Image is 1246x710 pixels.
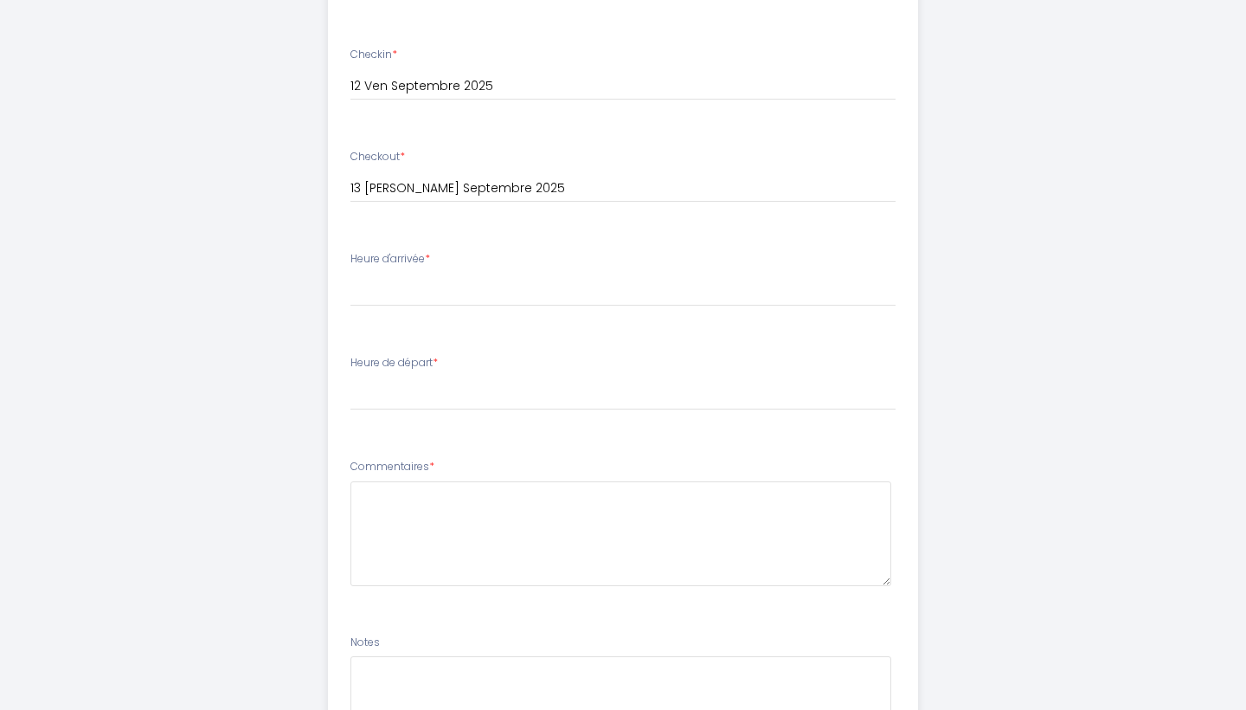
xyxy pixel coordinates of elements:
label: Notes [350,635,380,651]
label: Heure de départ [350,355,438,371]
label: Checkin [350,47,397,63]
label: Checkout [350,149,405,165]
label: Commentaires [350,459,434,475]
label: Heure d'arrivée [350,251,430,268]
